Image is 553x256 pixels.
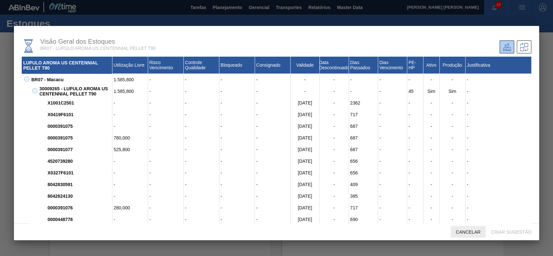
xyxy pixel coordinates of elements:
[423,144,440,155] div: -
[255,202,291,214] div: -
[291,109,320,120] div: [DATE]
[184,167,219,179] div: -
[440,97,466,109] div: -
[184,120,219,132] div: -
[255,190,291,202] div: -
[349,57,378,74] div: Dias Passados
[466,155,532,167] div: -
[378,167,407,179] div: -
[112,97,148,109] div: -
[148,109,184,120] div: -
[219,97,255,109] div: -
[349,179,378,190] div: 409
[407,85,423,97] div: 45
[320,155,349,167] div: -
[148,214,184,225] div: -
[112,109,148,120] div: -
[255,179,291,190] div: -
[219,57,255,74] div: Bloqueado
[466,120,532,132] div: -
[184,85,219,97] div: -
[349,190,378,202] div: 385
[378,120,407,132] div: -
[440,85,466,97] div: Sim
[466,214,532,225] div: -
[255,109,291,120] div: -
[466,132,532,144] div: -
[255,167,291,179] div: -
[440,109,466,120] div: -
[423,109,440,120] div: -
[112,202,148,214] div: 280,000
[291,214,320,225] div: [DATE]
[407,179,423,190] div: -
[320,109,349,120] div: -
[466,190,532,202] div: -
[255,57,291,74] div: Consignado
[112,132,148,144] div: 780,000
[349,202,378,214] div: 717
[219,190,255,202] div: -
[407,144,423,155] div: -
[440,190,466,202] div: -
[38,85,112,97] div: 30009265 - LUPULO AROMA US CENTENNIAL PELLET T90
[423,202,440,214] div: -
[148,120,184,132] div: -
[407,202,423,214] div: -
[219,109,255,120] div: -
[423,85,440,97] div: Sim
[407,120,423,132] div: -
[486,229,536,235] span: Criar sugestão
[378,179,407,190] div: -
[148,202,184,214] div: -
[46,214,112,225] div: 0000448778
[423,74,440,85] div: -
[291,167,320,179] div: [DATE]
[291,132,320,144] div: [DATE]
[378,144,407,155] div: -
[112,57,148,74] div: Utilização Livre
[349,109,378,120] div: 717
[423,97,440,109] div: -
[320,120,349,132] div: -
[184,74,219,85] div: -
[148,74,184,85] div: -
[349,85,378,97] div: -
[440,74,466,85] div: -
[219,214,255,225] div: -
[349,144,378,155] div: 687
[378,202,407,214] div: -
[320,167,349,179] div: -
[423,190,440,202] div: -
[184,57,219,74] div: Controle Qualidade
[500,40,514,53] div: Unidade Atual/ Unidades
[423,120,440,132] div: -
[423,179,440,190] div: -
[148,57,184,74] div: Risco Vencimento
[486,226,536,238] button: Criar sugestão
[291,120,320,132] div: [DATE]
[255,74,291,85] div: -
[320,190,349,202] div: -
[184,190,219,202] div: -
[378,132,407,144] div: -
[291,202,320,214] div: [DATE]
[466,85,532,97] div: -
[184,109,219,120] div: -
[255,155,291,167] div: -
[451,229,486,235] span: Cancelar
[219,74,255,85] div: -
[423,132,440,144] div: -
[349,214,378,225] div: 690
[291,144,320,155] div: [DATE]
[112,85,148,97] div: 1.585,800
[255,214,291,225] div: -
[46,97,112,109] div: X1001C2501
[349,74,378,85] div: -
[148,97,184,109] div: -
[349,120,378,132] div: 687
[378,190,407,202] div: -
[184,179,219,190] div: -
[148,85,184,97] div: -
[466,144,532,155] div: -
